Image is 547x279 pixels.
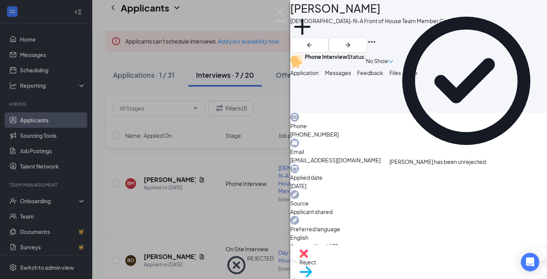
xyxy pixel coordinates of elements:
[299,258,538,266] span: Reject
[347,53,366,68] div: Status :
[290,242,338,250] span: Are you at least 18?
[290,130,547,139] span: [PHONE_NUMBER]
[357,69,383,76] span: Feedback
[290,156,547,164] span: [EMAIL_ADDRESS][DOMAIN_NAME]
[329,37,367,53] button: ArrowRight
[389,158,487,166] div: [PERSON_NAME] has been unrejected.
[366,57,388,65] span: No Show
[290,182,547,190] span: [DATE]
[290,15,314,39] svg: Plus
[290,17,481,25] div: [DEMOGRAPHIC_DATA]-fil-A Front of House Team Member Cashier at Estero
[343,40,352,50] svg: ArrowRight
[290,233,547,242] span: English
[290,199,547,207] span: Source
[290,15,314,47] button: PlusAdd a tag
[290,173,547,182] span: Applied date
[290,225,547,233] span: Preferred language
[305,40,314,50] svg: ArrowLeftNew
[388,59,394,64] span: down
[290,37,329,53] button: ArrowLeftNew
[290,69,319,76] span: Application
[325,69,351,76] span: Messages
[389,4,543,158] svg: CheckmarkCircle
[367,37,376,47] svg: Ellipses
[521,253,539,271] div: Open Intercom Messenger
[290,122,547,130] span: Phone
[305,53,347,60] b: Phone Interview
[290,207,547,216] span: Applicant shared
[290,147,547,156] span: Email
